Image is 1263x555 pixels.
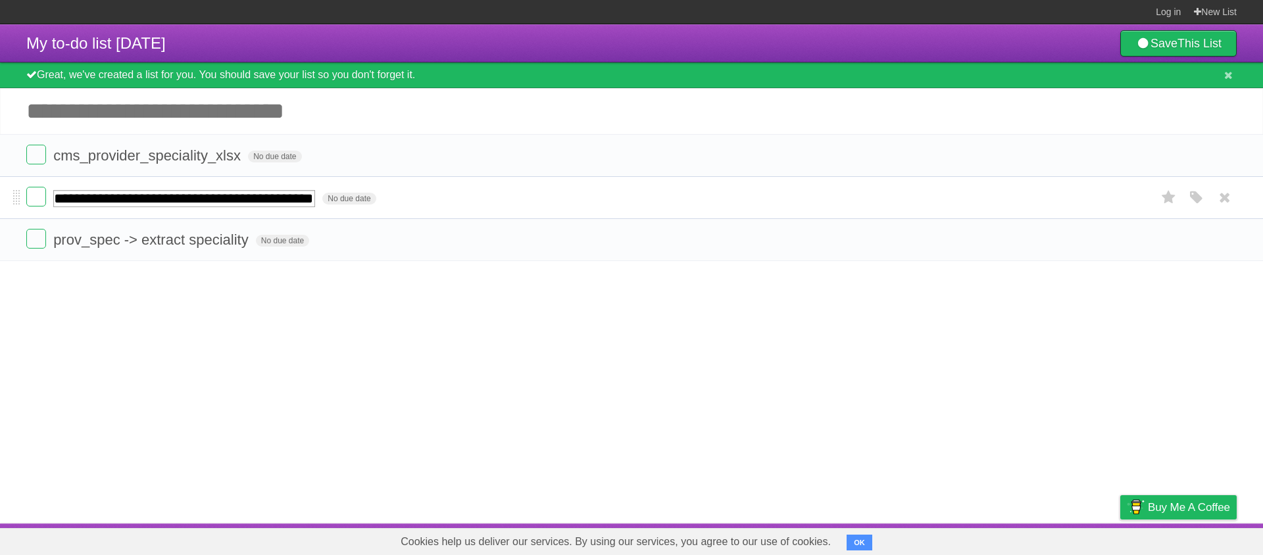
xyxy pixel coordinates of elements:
[1120,30,1237,57] a: SaveThis List
[387,529,844,555] span: Cookies help us deliver our services. By using our services, you agree to our use of cookies.
[26,34,166,52] span: My to-do list [DATE]
[945,527,973,552] a: About
[847,535,872,550] button: OK
[322,193,376,205] span: No due date
[26,187,46,206] label: Done
[1120,495,1237,519] a: Buy me a coffee
[256,235,309,247] span: No due date
[1058,527,1087,552] a: Terms
[1156,187,1181,208] label: Star task
[989,527,1042,552] a: Developers
[1177,37,1222,50] b: This List
[53,231,252,248] span: prov_spec -> extract speciality
[1103,527,1137,552] a: Privacy
[26,145,46,164] label: Done
[53,147,244,164] span: cms_provider_speciality_xlsx
[248,151,301,162] span: No due date
[1127,496,1145,518] img: Buy me a coffee
[26,229,46,249] label: Done
[1154,527,1237,552] a: Suggest a feature
[1148,496,1230,519] span: Buy me a coffee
